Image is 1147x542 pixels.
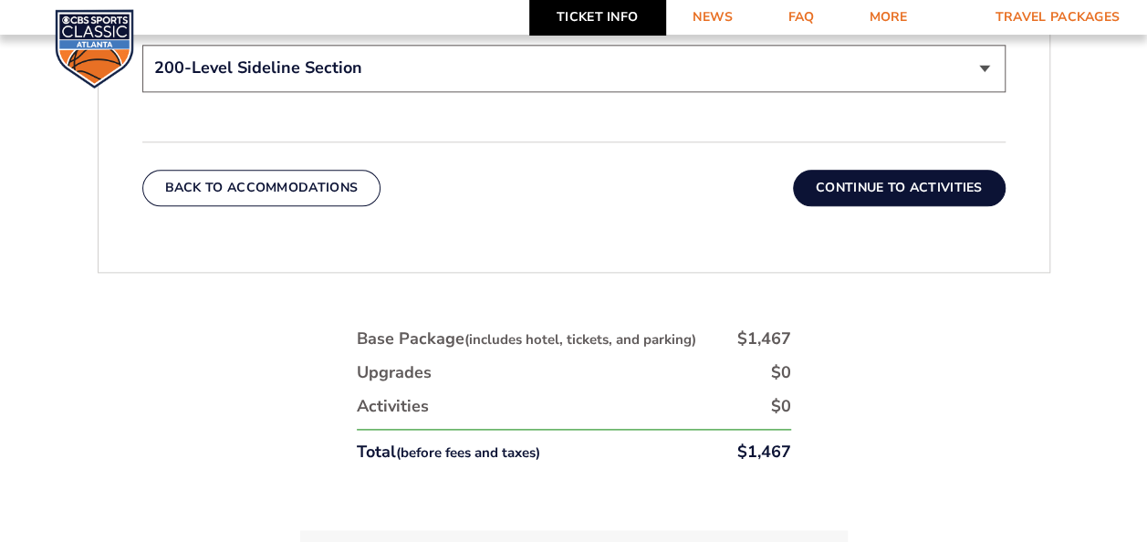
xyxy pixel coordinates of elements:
[737,441,791,464] div: $1,467
[357,441,540,464] div: Total
[771,395,791,418] div: $0
[55,9,134,89] img: CBS Sports Classic
[357,328,696,350] div: Base Package
[357,395,429,418] div: Activities
[142,170,381,206] button: Back To Accommodations
[737,328,791,350] div: $1,467
[396,443,540,462] small: (before fees and taxes)
[793,170,1006,206] button: Continue To Activities
[464,330,696,349] small: (includes hotel, tickets, and parking)
[771,361,791,384] div: $0
[357,361,432,384] div: Upgrades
